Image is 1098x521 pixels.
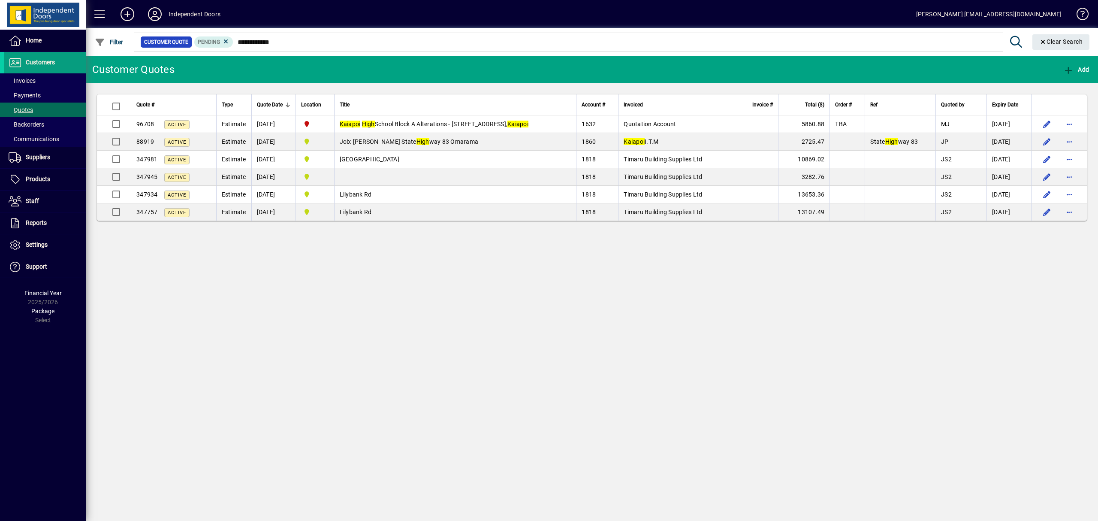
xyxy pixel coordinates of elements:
[582,100,613,109] div: Account #
[986,186,1031,203] td: [DATE]
[1062,170,1076,184] button: More options
[992,100,1026,109] div: Expiry Date
[4,132,86,146] a: Communications
[507,121,528,127] em: Kaiapoi
[340,100,571,109] div: Title
[4,147,86,168] a: Suppliers
[251,115,296,133] td: [DATE]
[941,100,965,109] span: Quoted by
[986,203,1031,221] td: [DATE]
[624,173,702,180] span: Timaru Building Supplies Ltd
[778,133,830,151] td: 2725.47
[301,154,329,164] span: Timaru
[257,100,290,109] div: Quote Date
[805,100,824,109] span: Total ($)
[31,308,54,315] span: Package
[1040,135,1054,148] button: Edit
[624,100,742,109] div: Invoiced
[885,138,898,145] em: High
[251,168,296,186] td: [DATE]
[222,173,246,180] span: Estimate
[340,191,372,198] span: Lilybank Rd
[941,191,952,198] span: JS2
[9,77,36,84] span: Invoices
[222,156,246,163] span: Estimate
[340,156,399,163] span: [GEOGRAPHIC_DATA]
[9,106,33,113] span: Quotes
[168,175,186,180] span: Active
[582,173,596,180] span: 1818
[26,241,48,248] span: Settings
[778,186,830,203] td: 13653.36
[9,136,59,142] span: Communications
[340,209,372,215] span: Lilybank Rd
[136,138,154,145] span: 88919
[136,191,158,198] span: 347934
[136,100,154,109] span: Quote #
[752,100,773,109] span: Invoice #
[941,173,952,180] span: JS2
[1040,205,1054,219] button: Edit
[144,38,188,46] span: Customer Quote
[941,209,952,215] span: JS2
[114,6,141,22] button: Add
[1040,117,1054,131] button: Edit
[301,207,329,217] span: Timaru
[9,121,44,128] span: Backorders
[835,121,847,127] span: TBA
[9,92,41,99] span: Payments
[941,156,952,163] span: JS2
[1062,152,1076,166] button: More options
[168,210,186,215] span: Active
[251,203,296,221] td: [DATE]
[169,7,220,21] div: Independent Doors
[168,139,186,145] span: Active
[136,209,158,215] span: 347757
[4,212,86,234] a: Reports
[301,100,329,109] div: Location
[582,191,596,198] span: 1818
[26,197,39,204] span: Staff
[1061,62,1091,77] button: Add
[4,103,86,117] a: Quotes
[168,192,186,198] span: Active
[582,121,596,127] span: 1632
[1032,34,1090,50] button: Clear
[301,172,329,182] span: Timaru
[194,36,233,48] mat-chip: Pending Status: Pending
[582,156,596,163] span: 1818
[4,169,86,190] a: Products
[624,138,645,145] em: Kaiapoi
[4,234,86,256] a: Settings
[168,157,186,163] span: Active
[778,151,830,168] td: 10869.02
[1062,188,1076,201] button: More options
[198,39,220,45] span: Pending
[222,209,246,215] span: Estimate
[26,263,47,270] span: Support
[986,115,1031,133] td: [DATE]
[340,100,350,109] span: Title
[986,168,1031,186] td: [DATE]
[1063,66,1089,73] span: Add
[26,59,55,66] span: Customers
[870,138,918,145] span: State way 83
[362,121,375,127] em: High
[136,121,154,127] span: 96708
[301,100,321,109] span: Location
[4,73,86,88] a: Invoices
[222,191,246,198] span: Estimate
[251,186,296,203] td: [DATE]
[26,176,50,182] span: Products
[624,138,658,145] span: I.T.M
[1062,135,1076,148] button: More options
[4,88,86,103] a: Payments
[340,138,479,145] span: Job: [PERSON_NAME] State way 83 Omarama
[340,121,528,127] span: School Block A Alterations - [STREET_ADDRESS],
[251,133,296,151] td: [DATE]
[26,219,47,226] span: Reports
[778,115,830,133] td: 5860.88
[941,138,949,145] span: JP
[1040,152,1054,166] button: Edit
[835,100,860,109] div: Order #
